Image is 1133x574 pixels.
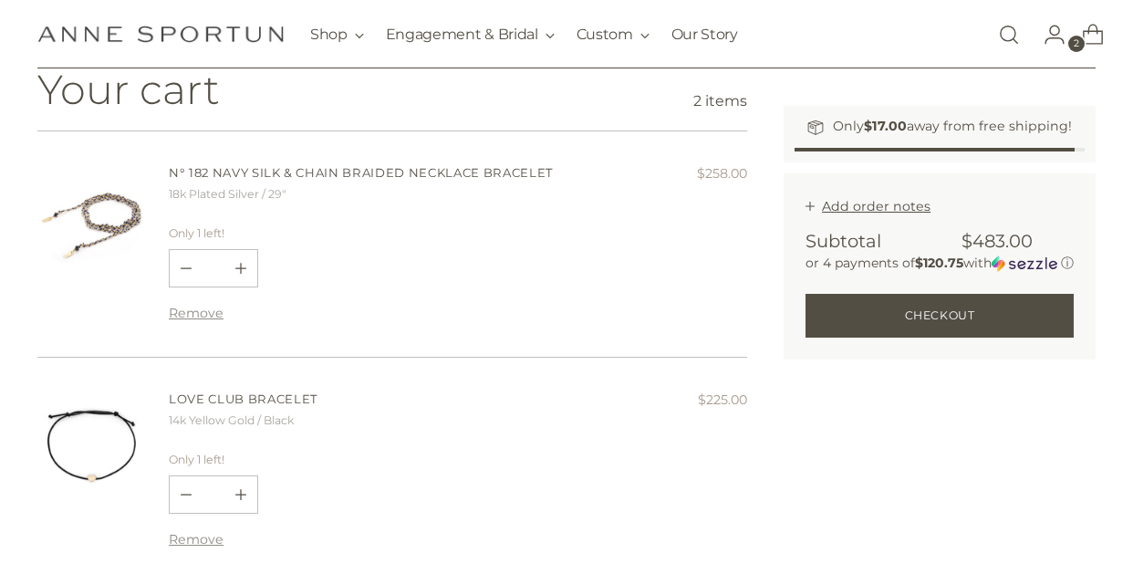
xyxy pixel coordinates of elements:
img: Love Club Bracelet [37,391,147,500]
img: Sezzle [992,256,1057,272]
a: Anne Sportun Fine Jewellery [37,26,284,43]
p: 14k Yellow Gold / Black [169,412,318,430]
p: 18k Plated Silver / 29" [169,186,554,204]
button: Engagement & Bridal [386,15,555,55]
button: Remove [169,531,223,548]
span: $483.00 [948,229,1046,251]
button: Custom [577,15,650,55]
h1: Your cart [37,68,220,112]
button: Shop [310,15,364,55]
button: Checkout [806,294,1074,338]
span: $17.00 [864,118,907,134]
a: Open cart modal [1067,16,1104,53]
img: N° 182 Navy Silk & Chain Braided Necklace Bracelet [37,164,147,274]
div: or 4 payments of with [806,255,1074,272]
button: Add product quantity [170,250,203,287]
span: $258.00 [697,165,747,182]
button: Subtract product quantity [224,250,257,287]
button: Remove [169,305,223,321]
h3: Subtotal [806,227,881,254]
a: Go to the account page [1029,16,1065,53]
span: $225.00 [698,391,747,408]
p: Only 1 left! [169,452,747,469]
a: N° 182 Navy Silk & Chain Braided Necklace Bracelet [169,165,554,180]
input: Product quantity [192,250,235,287]
p: Only 1 left! [169,225,747,243]
a: Open search modal [991,16,1027,53]
span: 2 items [693,90,747,112]
input: Product quantity [192,476,235,513]
button: Add product quantity [170,476,203,513]
a: Love Club Bracelet [169,391,318,406]
span: $120.75 [915,255,963,271]
a: Our Story [671,15,738,55]
button: Subtract product quantity [224,476,257,513]
span: Add order notes [822,197,930,214]
h4: Only away from free shipping! [833,117,1072,136]
div: or 4 payments of$120.75withSezzle Click to learn more about Sezzle [806,255,1074,272]
span: 2 [1068,36,1085,52]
